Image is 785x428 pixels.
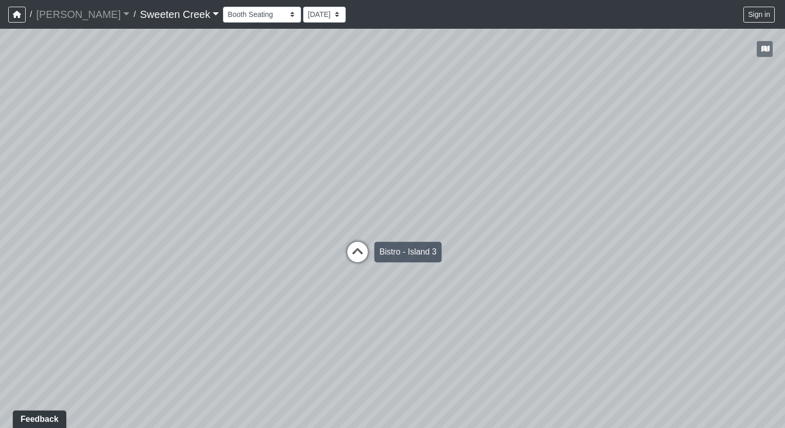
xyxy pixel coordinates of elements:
iframe: Ybug feedback widget [8,407,68,428]
div: Bistro - Island 3 [375,242,442,262]
a: Sweeten Creek [140,4,219,25]
button: Sign in [743,7,775,23]
a: [PERSON_NAME] [36,4,129,25]
span: / [129,4,140,25]
span: / [26,4,36,25]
